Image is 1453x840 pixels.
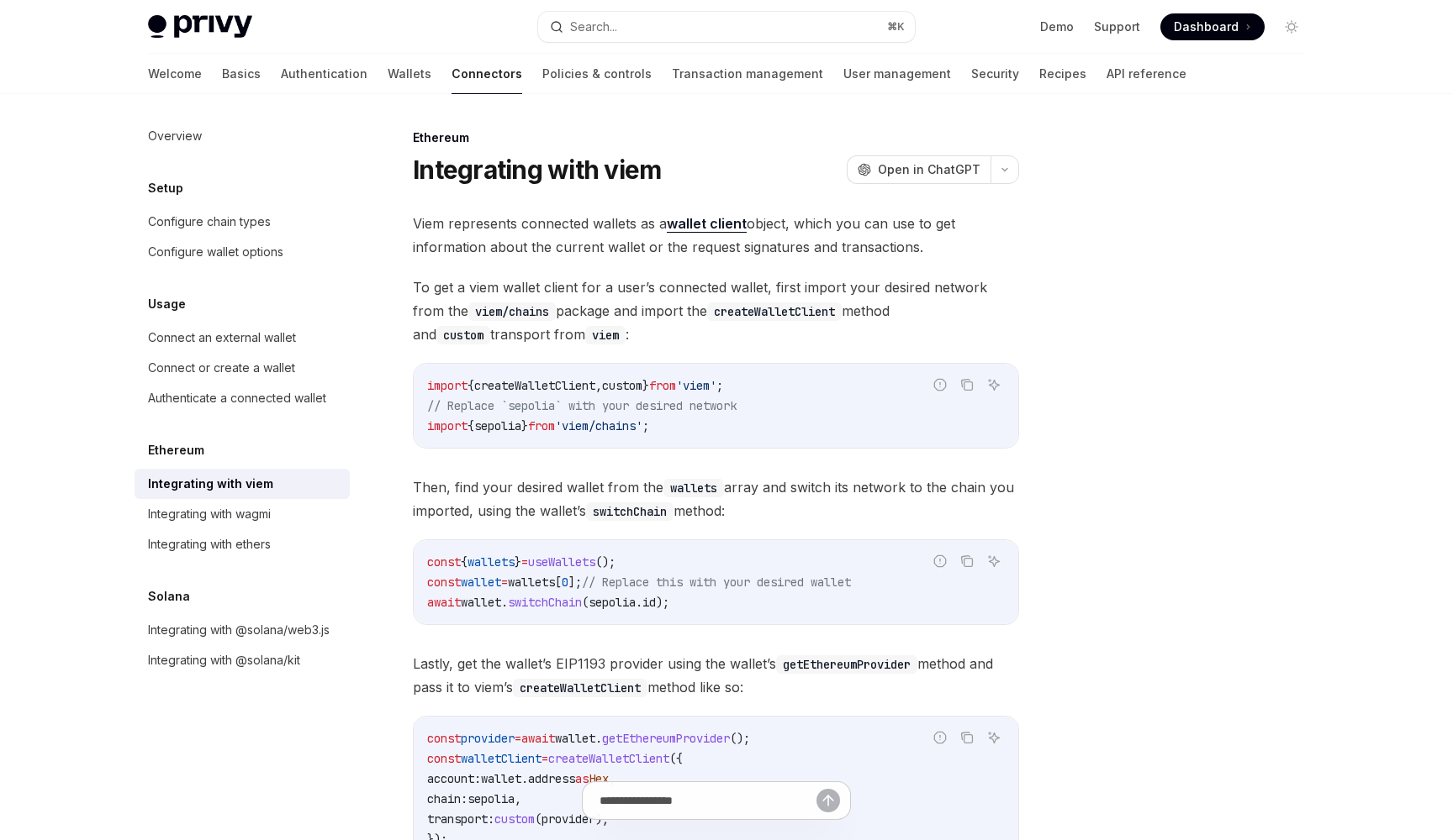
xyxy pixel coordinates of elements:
[929,550,951,572] button: Report incorrect code
[474,418,521,433] span: sepolia
[135,529,350,559] a: Integrating with ethers
[1278,13,1305,40] button: Toggle dark mode
[521,771,528,786] span: .
[589,771,609,786] span: Hex
[413,129,1019,146] div: Ethereum
[501,595,508,610] span: .
[427,771,481,786] span: account:
[582,595,589,610] span: (
[636,595,642,610] span: .
[281,54,367,94] a: Authentication
[1040,18,1074,35] a: Demo
[570,17,617,37] div: Search...
[461,751,542,766] span: walletClient
[148,328,296,348] div: Connect an external wallet
[508,595,582,610] span: switchChain
[148,126,202,146] div: Overview
[589,595,636,610] span: sepolia
[148,294,186,314] h5: Usage
[568,575,582,590] span: ];
[595,378,602,393] span: ,
[548,751,669,766] span: createWalletClient
[555,575,562,590] span: [
[461,731,515,746] span: provider
[707,302,842,321] code: createWalletClient
[148,504,271,524] div: Integrating with wagmi
[461,595,501,610] span: wallet
[983,727,1005,748] button: Ask AI
[427,575,461,590] span: const
[222,54,261,94] a: Basics
[609,771,616,786] span: ,
[427,554,461,570] span: const
[676,378,716,393] span: 'viem'
[135,499,350,529] a: Integrating with wagmi
[148,388,326,408] div: Authenticate a connected wallet
[148,440,204,460] h5: Ethereum
[1174,18,1239,35] span: Dashboard
[1039,54,1086,94] a: Recipes
[667,215,747,232] strong: wallet client
[656,595,669,610] span: );
[452,54,522,94] a: Connectors
[528,554,595,570] span: useWallets
[642,378,649,393] span: }
[602,731,730,746] span: getEthereumProvider
[1160,13,1265,40] a: Dashboard
[776,655,917,674] code: getEthereumProvider
[521,418,528,433] span: }
[436,326,490,344] code: custom
[847,155,991,184] button: Open in ChatGPT
[983,550,1005,572] button: Ask AI
[971,54,1019,94] a: Security
[474,378,595,393] span: createWalletClient
[135,353,350,383] a: Connect or create a wallet
[427,418,468,433] span: import
[135,615,350,645] a: Integrating with @solana/web3.js
[427,378,468,393] span: import
[515,554,521,570] span: }
[461,575,501,590] span: wallet
[148,620,330,640] div: Integrating with @solana/web3.js
[956,374,978,396] button: Copy the contents from the code block
[562,575,568,590] span: 0
[468,554,515,570] span: wallets
[816,789,840,812] button: Send message
[667,215,747,233] a: wallet client
[135,469,350,499] a: Integrating with viem
[555,731,595,746] span: wallet
[538,12,915,42] button: Search...⌘K
[427,751,461,766] span: const
[642,595,656,610] span: id
[1094,18,1140,35] a: Support
[413,276,1019,346] span: To get a viem wallet client for a user’s connected wallet, first import your desired network from...
[427,731,461,746] span: const
[929,374,951,396] button: Report incorrect code
[135,323,350,353] a: Connect an external wallet
[642,418,649,433] span: ;
[602,378,642,393] span: custom
[481,771,521,786] span: wallet
[983,374,1005,396] button: Ask AI
[148,586,190,606] h5: Solana
[582,575,851,590] span: // Replace this with your desired wallet
[461,554,468,570] span: {
[716,378,723,393] span: ;
[878,161,980,178] span: Open in ChatGPT
[413,652,1019,699] span: Lastly, get the wallet’s EIP1193 provider using the wallet’s method and pass it to viem’s method ...
[843,54,951,94] a: User management
[528,771,575,786] span: address
[595,554,616,570] span: ();
[135,645,350,675] a: Integrating with @solana/kit
[135,383,350,413] a: Authenticate a connected wallet
[135,207,350,237] a: Configure chain types
[148,358,295,378] div: Connect or create a wallet
[427,595,461,610] span: await
[148,650,300,670] div: Integrating with @solana/kit
[649,378,676,393] span: from
[427,398,737,413] span: // Replace `sepolia` with your desired network
[413,155,661,185] h1: Integrating with viem
[413,212,1019,259] span: Viem represents connected wallets as a object, which you can use to get information about the cur...
[148,534,271,554] div: Integrating with ethers
[468,302,556,321] code: viem/chains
